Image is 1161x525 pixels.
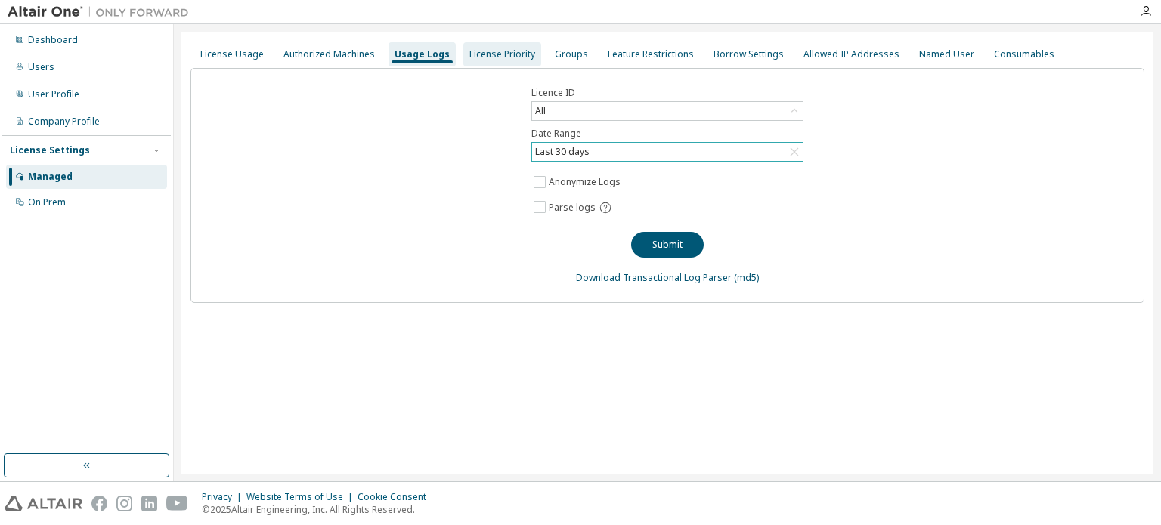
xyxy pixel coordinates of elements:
[283,48,375,60] div: Authorized Machines
[358,491,435,503] div: Cookie Consent
[8,5,197,20] img: Altair One
[532,143,803,161] div: Last 30 days
[246,491,358,503] div: Website Terms of Use
[994,48,1054,60] div: Consumables
[202,503,435,516] p: © 2025 Altair Engineering, Inc. All Rights Reserved.
[532,102,803,120] div: All
[576,271,732,284] a: Download Transactional Log Parser
[803,48,899,60] div: Allowed IP Addresses
[10,144,90,156] div: License Settings
[549,173,624,191] label: Anonymize Logs
[166,496,188,511] img: youtube.svg
[28,34,78,46] div: Dashboard
[200,48,264,60] div: License Usage
[28,196,66,208] div: On Prem
[531,128,803,140] label: Date Range
[608,48,694,60] div: Feature Restrictions
[469,48,535,60] div: License Priority
[555,48,588,60] div: Groups
[28,171,73,183] div: Managed
[141,496,157,511] img: linkedin.svg
[631,232,704,258] button: Submit
[28,88,79,100] div: User Profile
[734,271,759,284] a: (md5)
[116,496,132,511] img: instagram.svg
[531,87,803,99] label: Licence ID
[91,496,107,511] img: facebook.svg
[533,103,548,119] div: All
[549,202,596,214] span: Parse logs
[28,61,54,73] div: Users
[919,48,974,60] div: Named User
[395,48,450,60] div: Usage Logs
[202,491,246,503] div: Privacy
[28,116,100,128] div: Company Profile
[5,496,82,511] img: altair_logo.svg
[714,48,784,60] div: Borrow Settings
[533,144,592,160] div: Last 30 days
